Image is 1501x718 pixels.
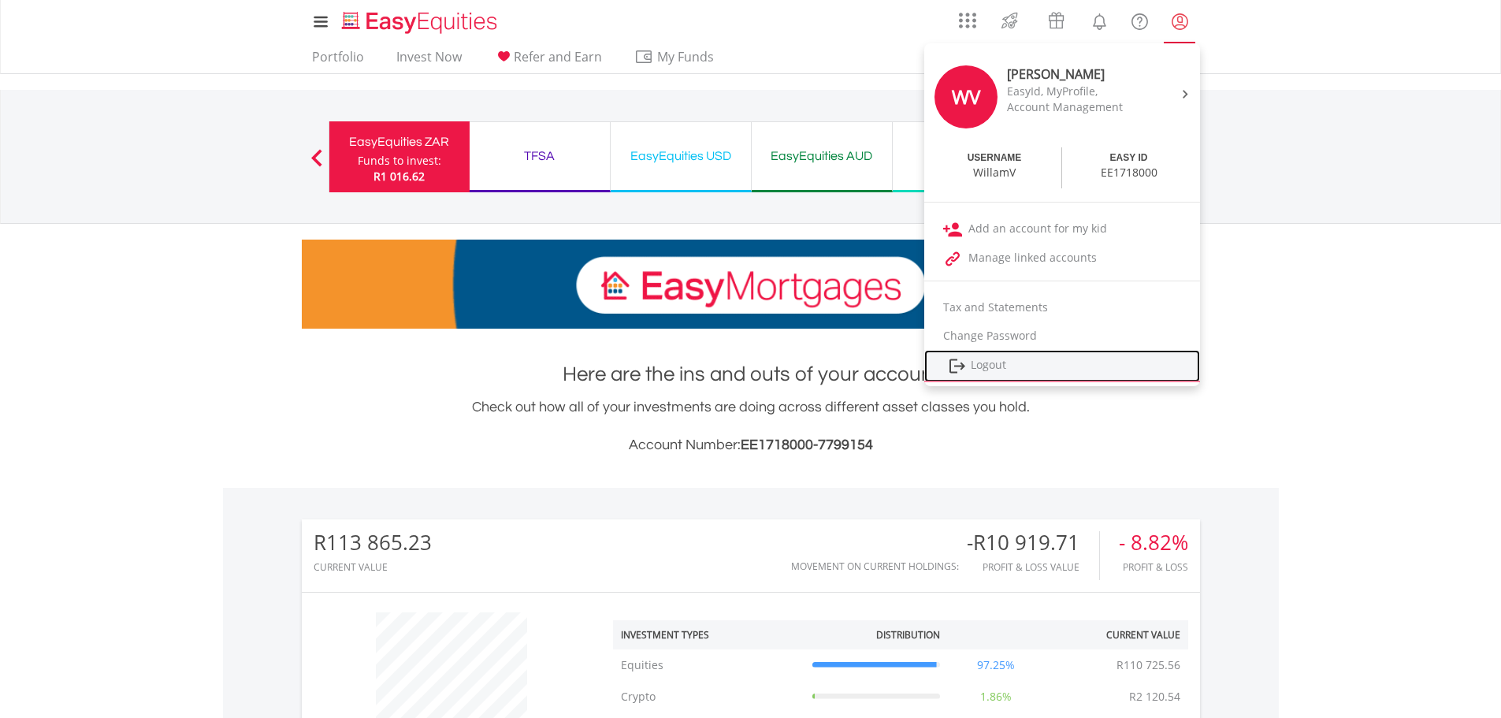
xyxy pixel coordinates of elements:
[949,4,986,29] a: AppsGrid
[620,145,741,167] div: EasyEquities USD
[479,145,600,167] div: TFSA
[613,620,804,649] th: Investment Types
[948,649,1044,681] td: 97.25%
[968,151,1022,165] div: USERNAME
[339,9,503,35] img: EasyEquities_Logo.png
[1079,4,1120,35] a: Notifications
[791,561,959,571] div: Movement on Current Holdings:
[948,681,1044,712] td: 1.86%
[339,131,460,153] div: EasyEquities ZAR
[924,214,1200,244] a: Add an account for my kid
[390,49,468,73] a: Invest Now
[302,240,1200,329] img: EasyMortage Promotion Banner
[924,322,1200,350] a: Change Password
[336,4,503,35] a: Home page
[1033,4,1079,33] a: Vouchers
[306,49,370,73] a: Portfolio
[967,531,1099,554] div: -R10 919.71
[973,165,1016,180] div: WillamV
[967,562,1099,572] div: Profit & Loss Value
[1044,620,1188,649] th: Current Value
[1110,151,1148,165] div: EASY ID
[302,434,1200,456] h3: Account Number:
[924,244,1200,273] a: Manage linked accounts
[924,350,1200,382] a: Logout
[1007,99,1139,115] div: Account Management
[1121,681,1188,712] td: R2 120.54
[302,396,1200,456] div: Check out how all of your investments are doing across different asset classes you hold.
[301,157,333,173] button: Previous
[1160,4,1200,39] a: My Profile
[1101,165,1157,180] div: EE1718000
[314,562,432,572] div: CURRENT VALUE
[761,145,882,167] div: EasyEquities AUD
[314,531,432,554] div: R113 865.23
[1043,8,1069,33] img: vouchers-v2.svg
[488,49,608,73] a: Refer and Earn
[902,145,1024,167] div: Demo ZAR
[1120,4,1160,35] a: FAQ's and Support
[924,293,1200,322] a: Tax and Statements
[613,649,804,681] td: Equities
[1109,649,1188,681] td: R110 725.56
[741,437,873,452] span: EE1718000-7799154
[1119,562,1188,572] div: Profit & Loss
[302,360,1200,389] h1: Here are the ins and outs of your account
[1007,84,1139,99] div: EasyId, MyProfile,
[634,47,737,67] span: My Funds
[997,8,1023,33] img: thrive-v2.svg
[613,681,804,712] td: Crypto
[358,153,441,169] div: Funds to invest:
[1007,65,1139,84] div: [PERSON_NAME]
[959,12,976,29] img: grid-menu-icon.svg
[924,47,1200,194] a: WV [PERSON_NAME] EasyId, MyProfile, Account Management USERNAME WillamV EASY ID EE1718000
[514,48,602,65] span: Refer and Earn
[876,628,940,642] div: Distribution
[373,169,425,184] span: R1 016.62
[1119,531,1188,554] div: - 8.82%
[934,65,998,128] div: WV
